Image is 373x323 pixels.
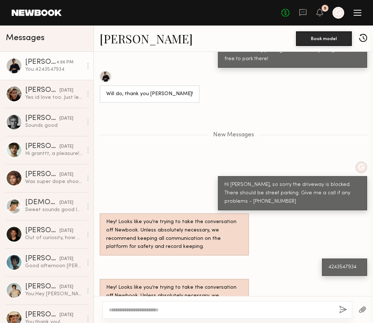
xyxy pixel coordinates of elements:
div: [DATE] [59,171,73,178]
div: Hey! Looks like you’re trying to take the conversation off Newbook. Unless absolutely necessary, ... [106,284,242,317]
div: [PERSON_NAME] [25,227,59,234]
div: Sweet sounds good looking forward!! [25,206,82,213]
div: Hi [PERSON_NAME], so sorry the driveway is blocked. There should be street parking. Give me a cal... [224,181,361,206]
div: 5 [324,7,326,11]
div: Will do, thank you [PERSON_NAME]! [106,90,193,98]
div: Out of curiosity, how many pieces would you be gifting? [25,234,82,241]
div: [DATE] [59,199,73,206]
div: Yes id love too. Just let me know when. Blessings [25,94,82,101]
div: Sounds good [25,122,82,129]
span: New Messages [213,132,254,138]
div: [PERSON_NAME] [25,87,59,94]
div: *there's actually parking in the driveway sorry, so feel free to park there! [224,47,361,63]
div: [DATE] [59,227,73,234]
div: [DATE] [59,256,73,262]
span: Messages [6,34,45,42]
div: [DATE] [59,284,73,291]
div: 4243547934 [328,263,361,272]
div: [PERSON_NAME] [25,283,59,291]
div: Was super dope shooting! Thanks for having me! [25,178,82,185]
div: [DEMOGRAPHIC_DATA][PERSON_NAME] [25,199,59,206]
div: [PERSON_NAME] [25,311,59,319]
div: [DATE] [59,312,73,319]
div: [PERSON_NAME] [25,59,56,66]
div: [DATE] [59,87,73,94]
div: [PERSON_NAME] [25,143,59,150]
a: G [332,7,344,19]
div: You: 4243547934 [25,66,82,73]
div: [DATE] [59,115,73,122]
div: [PERSON_NAME] [25,115,59,122]
div: [PERSON_NAME] [25,171,59,178]
div: Good afternoon [PERSON_NAME], thank you for reaching out. I am impressed by the vintage designs o... [25,262,82,269]
a: Book model [296,35,352,41]
div: Hey! Looks like you’re trying to take the conversation off Newbook. Unless absolutely necessary, ... [106,218,242,252]
a: [PERSON_NAME] [100,31,193,46]
div: You: Hey [PERSON_NAME]! Wanted to send you some Summer pieces, pinged you on i g . LMK! [25,291,82,297]
div: [PERSON_NAME] [25,255,59,262]
button: Book model [296,31,352,46]
div: 4:06 PM [56,59,73,66]
div: [DATE] [59,143,73,150]
div: Hi granttt, a pleasure! I’m currently planning to go to [GEOGRAPHIC_DATA] to do some work next month [25,150,82,157]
